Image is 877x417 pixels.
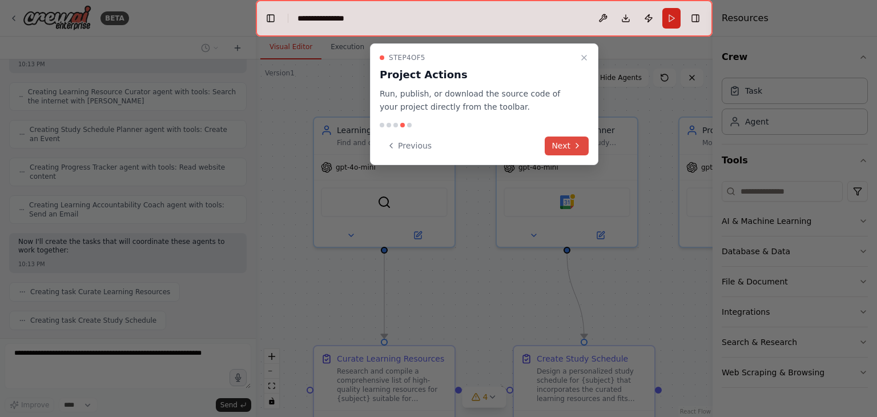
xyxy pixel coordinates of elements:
[545,137,589,155] button: Next
[577,51,591,65] button: Close walkthrough
[380,137,438,155] button: Previous
[389,53,425,62] span: Step 4 of 5
[380,67,575,83] h3: Project Actions
[380,87,575,114] p: Run, publish, or download the source code of your project directly from the toolbar.
[263,10,279,26] button: Hide left sidebar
